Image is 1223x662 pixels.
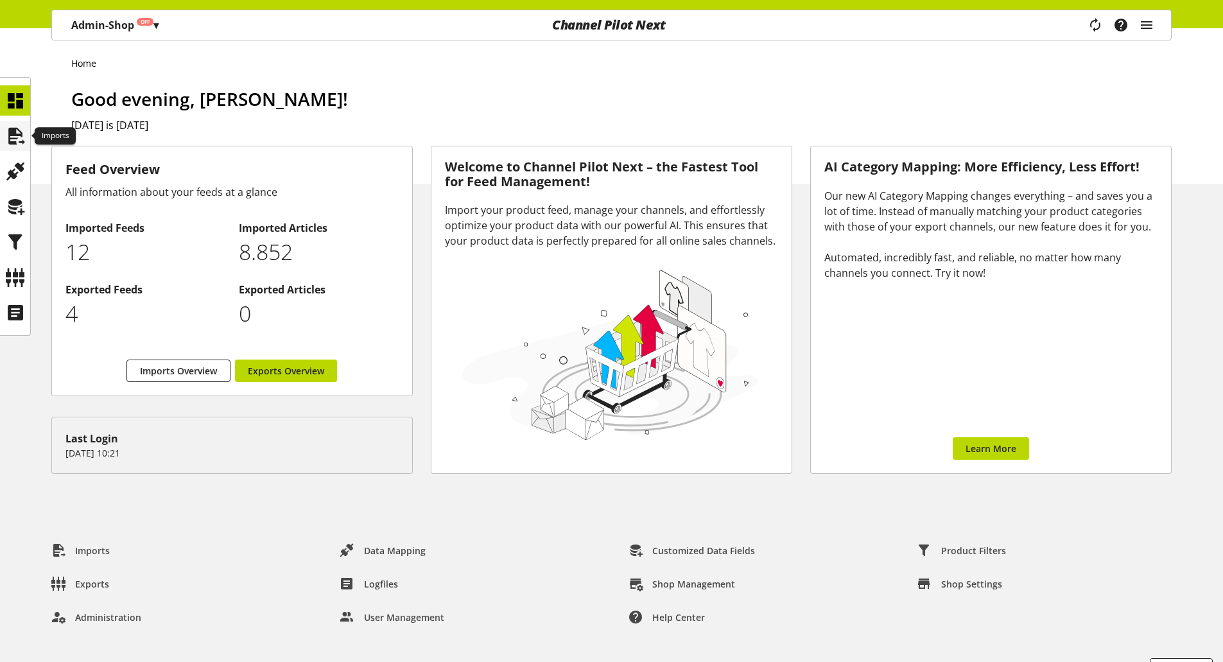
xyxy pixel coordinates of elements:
img: 78e1b9dcff1e8392d83655fcfc870417.svg [458,265,762,444]
span: Shop Settings [941,577,1002,591]
span: Off [141,18,150,26]
a: Shop Management [618,572,745,595]
div: All information about your feeds at a glance [65,184,399,200]
span: User Management [364,611,444,624]
a: Help center [618,605,715,629]
div: Imports [35,127,76,145]
h2: Imported Feeds [65,220,225,236]
p: 8852 [239,236,399,268]
a: Imports [41,539,120,562]
h3: AI Category Mapping: More Efficiency, Less Effort! [824,160,1158,175]
span: Good evening, [PERSON_NAME]! [71,87,348,111]
span: Imports [75,544,110,557]
a: Administration [41,605,152,629]
a: User Management [330,605,455,629]
a: Logfiles [330,572,408,595]
a: Exports Overview [235,360,337,382]
h3: Welcome to Channel Pilot Next – the Fastest Tool for Feed Management! [445,160,778,189]
span: Help center [652,611,705,624]
p: 12 [65,236,225,268]
span: Customized Data Fields [652,544,755,557]
span: Learn More [966,442,1016,455]
span: Exports [75,577,109,591]
a: Imports Overview [126,360,230,382]
span: Shop Management [652,577,735,591]
div: Import your product feed, manage your channels, and effortlessly optimize your product data with ... [445,202,778,248]
h2: Exported Articles [239,282,399,297]
nav: main navigation [51,10,1172,40]
a: Exports [41,572,119,595]
a: Product Filters [907,539,1016,562]
p: [DATE] 10:21 [65,446,399,460]
span: Data Mapping [364,544,426,557]
p: 0 [239,297,399,330]
h3: Feed Overview [65,160,399,179]
span: Exports Overview [248,364,324,378]
div: Our new AI Category Mapping changes everything – and saves you a lot of time. Instead of manually... [824,188,1158,281]
a: Shop Settings [907,572,1012,595]
p: 4 [65,297,225,330]
p: Admin-Shop [71,17,159,33]
span: Logfiles [364,577,398,591]
span: Administration [75,611,141,624]
span: Product Filters [941,544,1006,557]
h2: Exported Feeds [65,282,225,297]
a: Learn More [953,437,1029,460]
span: Imports Overview [140,364,217,378]
a: Customized Data Fields [618,539,765,562]
a: Data Mapping [330,539,436,562]
h2: [DATE] is [DATE] [71,118,1172,133]
h2: Imported Articles [239,220,399,236]
div: Last Login [65,431,399,446]
span: ▾ [153,18,159,32]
